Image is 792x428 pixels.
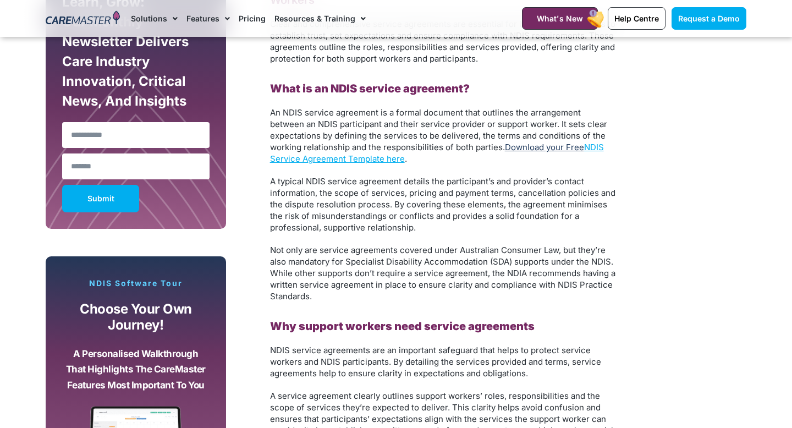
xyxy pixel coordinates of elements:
[522,7,598,30] a: What's New
[270,19,615,64] span: Clear and comprehensive service agreements are essential for NDIS support workers to establish tr...
[87,196,114,201] span: Submit
[270,345,601,378] span: NDIS service agreements are an important safeguard that helps to protect service workers and NDIS...
[608,7,665,30] a: Help Centre
[270,142,604,164] a: NDIS Service Agreement Template here
[270,176,615,233] span: A typical NDIS service agreement details the participant’s and provider’s contact information, th...
[270,245,615,301] span: Not only are service agreements covered under Australian Consumer Law, but they’re also mandatory...
[46,10,120,27] img: CareMaster Logo
[270,320,535,333] b: Why support workers need service agreements
[672,7,746,30] a: Request a Demo
[65,301,207,333] p: Choose your own journey!
[270,107,617,164] p: .
[57,278,215,288] p: NDIS Software Tour
[614,14,659,23] span: Help Centre
[65,346,207,393] p: A personalised walkthrough that highlights the CareMaster features most important to you
[270,82,470,95] b: What is an NDIS service agreement?
[505,142,584,152] a: Download your Free
[537,14,583,23] span: What's New
[678,14,740,23] span: Request a Demo
[62,185,139,212] button: Submit
[270,107,607,152] span: An NDIS service agreement is a formal document that outlines the arrangement between an NDIS part...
